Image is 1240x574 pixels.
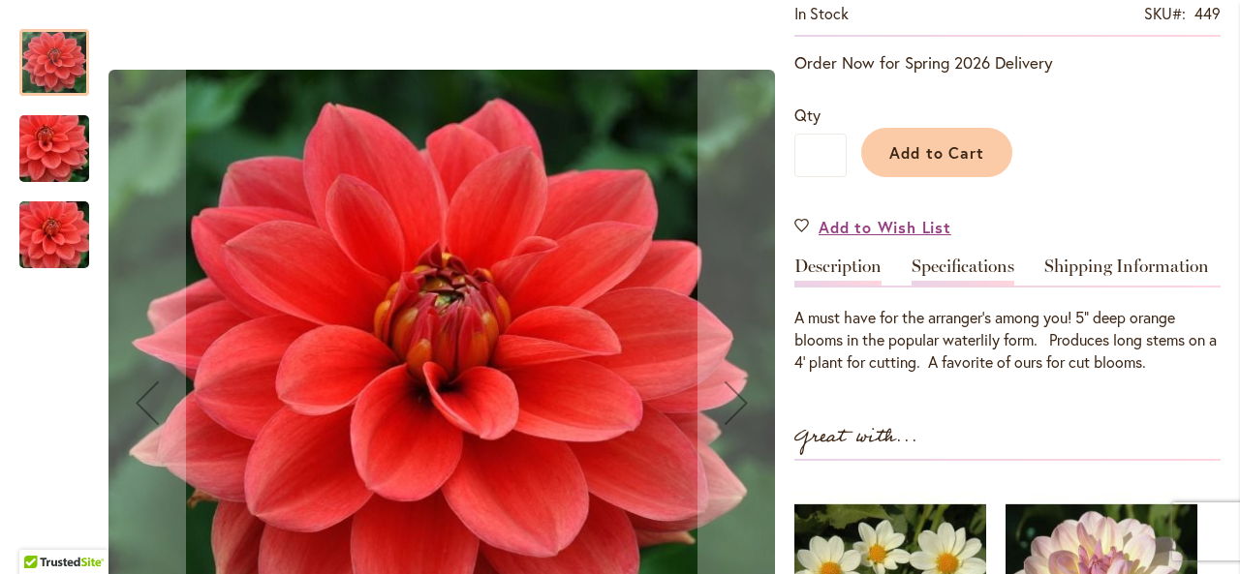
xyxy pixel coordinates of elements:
[794,257,882,286] a: Description
[19,10,108,96] div: HOT ROD
[1044,257,1209,286] a: Shipping Information
[794,3,849,23] span: In stock
[794,216,951,238] a: Add to Wish List
[794,3,849,25] div: Availability
[794,105,821,125] span: Qty
[794,51,1221,75] p: Order Now for Spring 2026 Delivery
[15,505,69,559] iframe: Launch Accessibility Center
[861,128,1012,177] button: Add to Cart
[794,421,918,453] strong: Great with...
[819,216,951,238] span: Add to Wish List
[1144,3,1186,23] strong: SKU
[19,182,89,268] div: HOT ROD
[19,96,108,182] div: HOT ROD
[912,257,1014,286] a: Specifications
[794,257,1221,374] div: Detailed Product Info
[794,307,1221,374] div: A must have for the arranger's among you! 5" deep orange blooms in the popular waterlily form. Pr...
[1194,3,1221,25] div: 449
[889,142,985,163] span: Add to Cart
